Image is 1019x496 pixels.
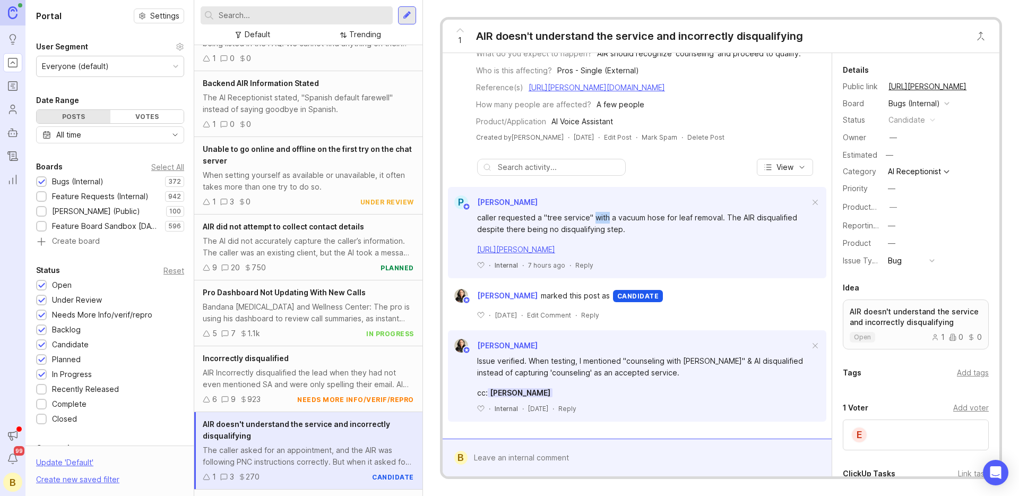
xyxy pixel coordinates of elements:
[203,288,366,297] span: Pro Dashboard Not Updating With New Calls
[642,133,677,142] button: Mark Spam
[489,261,490,270] div: ·
[888,183,895,194] div: —
[957,367,989,379] div: Add tags
[604,133,632,142] div: Edit Post
[477,355,809,379] div: Issue verified. When testing, I mentioned "counseling with [PERSON_NAME]" & AI disqualified inste...
[245,29,270,40] div: Default
[231,394,236,405] div: 9
[851,426,868,443] div: E
[52,220,160,232] div: Feature Board Sandbox [DATE]
[194,346,422,412] a: Incorrectly disqualifiedAIR Incorrectly disqualified the lead when they had not even mentioned SA...
[454,339,468,353] img: Ysabelle Eugenio
[843,151,877,159] div: Estimated
[246,118,251,130] div: 0
[52,369,92,380] div: In Progress
[489,404,490,413] div: ·
[888,114,925,126] div: candidate
[203,354,289,363] span: Incorrectly disqualified
[231,262,240,273] div: 20
[968,333,982,341] div: 0
[134,8,184,23] a: Settings
[212,394,217,405] div: 6
[52,413,77,425] div: Closed
[212,471,216,483] div: 1
[843,467,895,480] div: ClickUp Tasks
[381,263,414,272] div: planned
[212,196,216,208] div: 1
[252,262,266,273] div: 750
[366,329,414,338] div: in progress
[194,280,422,346] a: Pro Dashboard Not Updating With New CallsBandana [MEDICAL_DATA] and Wellness Center: The pro is u...
[597,99,644,110] div: A few people
[168,192,181,201] p: 942
[14,446,24,456] span: 99
[843,81,880,92] div: Public link
[203,444,414,468] div: The caller asked for an appointment, and the AIR was following PNC instructions correctly. But wh...
[151,164,184,170] div: Select All
[574,133,594,142] a: [DATE]
[360,198,414,207] div: under review
[541,290,610,302] span: marked this post as
[581,311,599,320] div: Reply
[246,53,251,64] div: 0
[36,457,93,474] div: Update ' Default '
[52,206,140,217] div: [PERSON_NAME] (Public)
[194,71,422,137] a: Backend AIR Information StatedThe AI Receptionist stated, "Spanish default farewell" instead of s...
[495,261,518,270] div: Internal
[843,221,900,230] label: Reporting Team
[477,198,538,207] span: [PERSON_NAME]
[953,402,989,414] div: Add voter
[843,366,861,379] div: Tags
[890,132,897,143] div: —
[448,195,538,209] a: P[PERSON_NAME]
[843,114,880,126] div: Status
[52,383,119,395] div: Recently Released
[776,162,793,173] span: View
[247,394,261,405] div: 923
[552,404,554,413] div: ·
[958,468,989,480] div: Link task
[230,53,235,64] div: 0
[528,261,565,270] span: 7 hours ago
[167,131,184,139] svg: toggle icon
[52,398,87,410] div: Complete
[168,177,181,186] p: 372
[843,256,882,265] label: Issue Type
[3,473,22,492] div: B
[843,166,880,177] div: Category
[575,311,577,320] div: ·
[297,395,414,404] div: needs more info/verif/repro
[843,300,989,349] a: AIR doesn't understand the service and incorrectly disqualifyingopen100
[529,83,665,92] a: [URL][PERSON_NAME][DOMAIN_NAME]
[521,311,523,320] div: ·
[495,311,517,320] span: [DATE]
[843,401,868,414] div: 1 Voter
[230,196,234,208] div: 3
[476,82,523,93] div: Reference(s)
[194,412,422,490] a: AIR doesn't understand the service and incorrectly disqualifyingThe caller asked for an appointme...
[194,215,422,280] a: AIR did not attempt to collect contact detailsThe AI did not accurately capture the caller’s info...
[230,118,235,130] div: 0
[448,289,541,303] a: Ysabelle Eugenio[PERSON_NAME]
[843,184,868,193] label: Priority
[888,220,895,232] div: —
[527,311,571,320] div: Edit Comment
[203,169,414,193] div: When setting yourself as available or unavailable, it often takes more than one try to do so.
[458,35,462,46] span: 1
[203,367,414,390] div: AIR Incorrectly disqualified the lead when they had not even mentioned SA and were only spelling ...
[203,420,390,440] span: AIR doesn't understand the service and incorrectly disqualifying
[212,328,217,339] div: 5
[169,207,181,216] p: 100
[3,30,22,49] a: Ideas
[476,116,546,127] div: Product/Application
[454,289,468,303] img: Ysabelle Eugenio
[168,222,181,230] p: 596
[212,118,216,130] div: 1
[476,133,564,142] div: Created by [PERSON_NAME]
[557,65,639,76] div: Pros - Single (External)
[495,404,518,413] div: Internal
[37,110,110,123] div: Posts
[203,144,412,165] span: Unable to go online and offline on the first try on the chat server
[681,133,683,142] div: ·
[3,170,22,189] a: Reporting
